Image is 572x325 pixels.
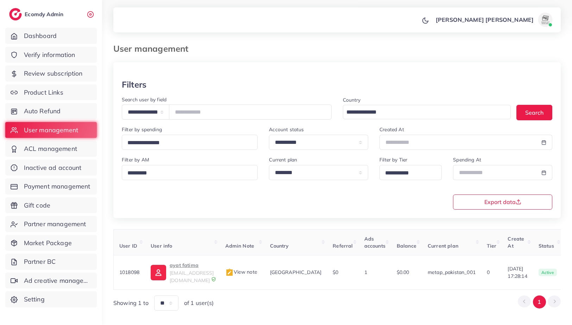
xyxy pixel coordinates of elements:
h3: Filters [122,79,146,90]
span: Auto Refund [24,107,61,116]
p: [PERSON_NAME] [PERSON_NAME] [436,15,534,24]
span: [EMAIL_ADDRESS][DOMAIN_NAME] [170,270,214,283]
label: Filter by AM [122,156,149,163]
a: ACL management [5,141,97,157]
img: admin_note.cdd0b510.svg [225,268,234,277]
a: Payment management [5,178,97,195]
span: Referral [333,243,353,249]
p: ayat fatima [170,261,214,269]
span: User info [151,243,172,249]
label: Account status [269,126,304,133]
div: Search for option [343,105,511,119]
span: User ID [119,243,137,249]
span: Partner BC [24,257,56,266]
ul: Pagination [518,295,561,308]
a: Market Package [5,235,97,251]
span: Product Links [24,88,63,97]
label: Created At [379,126,404,133]
a: User management [5,122,97,138]
a: Ad creative management [5,273,97,289]
span: 1 [364,269,367,275]
h2: Ecomdy Admin [25,11,65,18]
h3: User management [113,44,194,54]
span: [GEOGRAPHIC_DATA] [270,269,322,275]
span: Setting [24,295,45,304]
a: Inactive ad account [5,160,97,176]
span: Showing 1 to [113,299,149,307]
span: Gift code [24,201,50,210]
img: avatar [538,13,552,27]
a: Dashboard [5,28,97,44]
a: Gift code [5,197,97,214]
span: 1018098 [119,269,139,275]
img: logo [9,8,22,20]
span: Status [539,243,554,249]
span: Country [270,243,289,249]
input: Search for option [125,168,249,179]
input: Search for option [344,107,502,118]
label: Spending At [453,156,481,163]
button: Go to page 1 [533,295,546,308]
span: $0 [333,269,338,275]
button: Export data [453,195,552,210]
span: Payment management [24,182,90,191]
div: Search for option [379,165,442,180]
span: metap_pakistan_001 [428,269,476,275]
label: Filter by Tier [379,156,407,163]
span: active [539,269,557,276]
img: ic-user-info.36bf1079.svg [151,265,166,280]
span: Inactive ad account [24,163,82,172]
a: Product Links [5,84,97,101]
a: ayat fatima[EMAIL_ADDRESS][DOMAIN_NAME] [151,261,214,284]
span: Ads accounts [364,236,385,249]
span: of 1 user(s) [184,299,214,307]
span: Verify information [24,50,75,59]
button: Search [516,105,552,120]
span: Market Package [24,238,72,248]
a: Auto Refund [5,103,97,119]
a: Verify information [5,47,97,63]
input: Search for option [383,168,433,179]
span: Tier [487,243,497,249]
span: $0.00 [397,269,409,275]
span: Partner management [24,219,86,229]
span: Balance [397,243,416,249]
span: Create At [508,236,524,249]
div: Search for option [122,165,258,180]
a: Partner BC [5,254,97,270]
a: Review subscription [5,65,97,82]
a: Setting [5,291,97,307]
span: View note [225,269,257,275]
input: Search for option [125,138,249,148]
span: ACL management [24,144,77,153]
span: Current plan [428,243,458,249]
span: Dashboard [24,31,57,40]
span: User management [24,126,78,135]
a: [PERSON_NAME] [PERSON_NAME]avatar [432,13,555,27]
a: logoEcomdy Admin [9,8,65,20]
a: Partner management [5,216,97,232]
label: Current plan [269,156,297,163]
label: Country [343,96,361,103]
span: [DATE] 17:28:14 [508,265,527,280]
div: Search for option [122,135,258,150]
span: Ad creative management [24,276,92,285]
span: Export data [484,199,521,205]
img: 9CAL8B2pu8EFxCJHYAAAAldEVYdGRhdGU6Y3JlYXRlADIwMjItMTItMDlUMDQ6NTg6MzkrMDA6MDBXSlgLAAAAJXRFWHRkYXR... [211,277,216,282]
label: Filter by spending [122,126,162,133]
span: 0 [487,269,490,275]
label: Search user by field [122,96,166,103]
span: Admin Note [225,243,254,249]
span: Review subscription [24,69,83,78]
